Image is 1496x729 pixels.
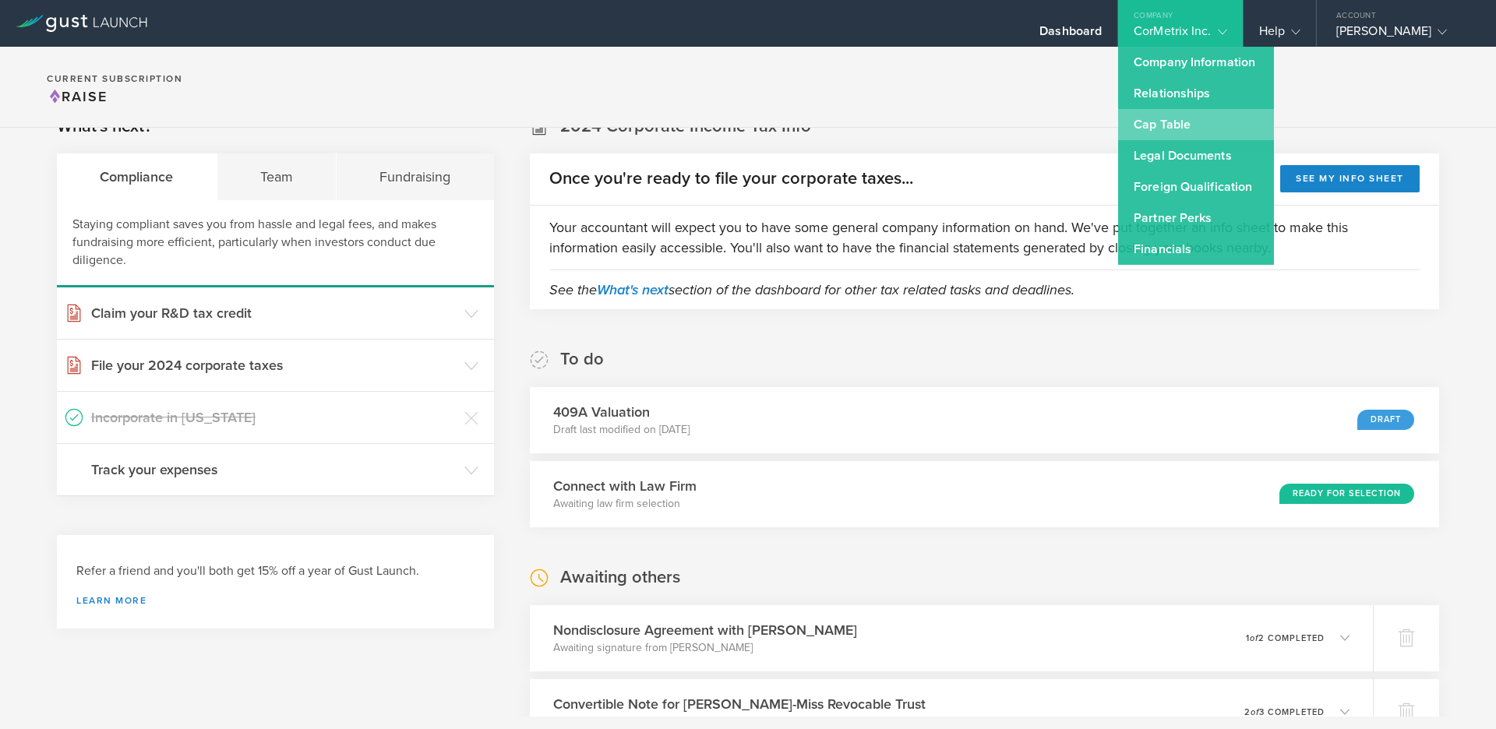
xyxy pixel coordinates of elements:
[553,402,690,422] h3: 409A Valuation
[560,348,604,371] h2: To do
[47,88,108,105] span: Raise
[91,460,457,480] h3: Track your expenses
[1279,484,1414,504] div: Ready for Selection
[597,281,669,298] a: What's next
[530,461,1439,527] div: Connect with Law FirmAwaiting law firm selectionReady for Selection
[76,562,475,580] h3: Refer a friend and you'll both get 15% off a year of Gust Launch.
[91,355,457,375] h3: File your 2024 corporate taxes
[1418,654,1496,729] iframe: Chat Widget
[560,566,680,589] h2: Awaiting others
[553,422,690,438] p: Draft last modified on [DATE]
[1244,708,1325,717] p: 2 3 completed
[553,620,857,640] h3: Nondisclosure Agreement with [PERSON_NAME]
[57,153,217,200] div: Compliance
[1134,23,1226,47] div: CorMetrix Inc.
[1246,634,1325,643] p: 1 2 completed
[47,74,182,83] h2: Current Subscription
[76,596,475,605] a: Learn more
[1039,23,1102,47] div: Dashboard
[1250,633,1258,643] em: of
[57,200,494,287] div: Staying compliant saves you from hassle and legal fees, and makes fundraising more efficient, par...
[549,217,1420,258] p: Your accountant will expect you to have some general company information on hand. We've put toget...
[553,640,857,656] p: Awaiting signature from [PERSON_NAME]
[217,153,337,200] div: Team
[1280,165,1420,192] button: See my info sheet
[1251,707,1259,717] em: of
[1336,23,1469,47] div: [PERSON_NAME]
[1259,23,1300,47] div: Help
[549,281,1074,298] em: See the section of the dashboard for other tax related tasks and deadlines.
[553,496,697,512] p: Awaiting law firm selection
[553,694,926,714] h3: Convertible Note for [PERSON_NAME]-Miss Revocable Trust
[91,303,457,323] h3: Claim your R&D tax credit
[1357,410,1414,430] div: Draft
[91,407,457,428] h3: Incorporate in [US_STATE]
[337,153,494,200] div: Fundraising
[549,167,913,190] h2: Once you're ready to file your corporate taxes...
[530,387,1439,453] div: 409A ValuationDraft last modified on [DATE]Draft
[553,476,697,496] h3: Connect with Law Firm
